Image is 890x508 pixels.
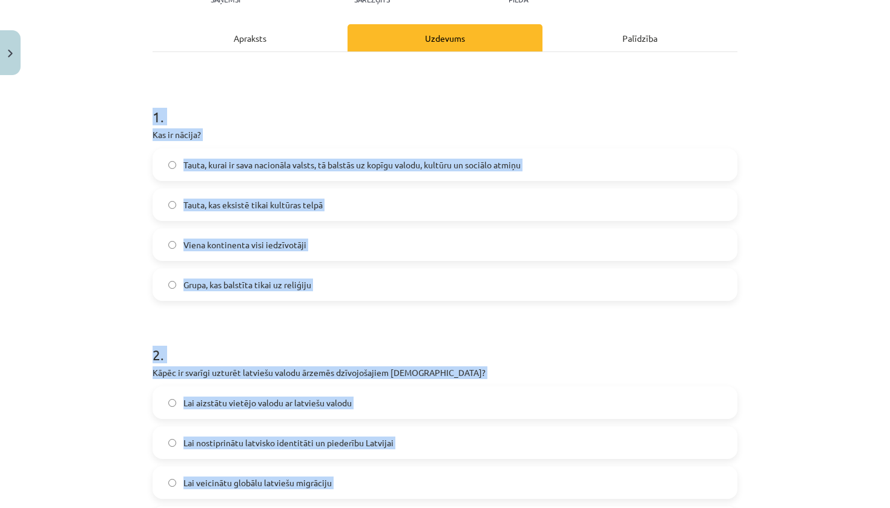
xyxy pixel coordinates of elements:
[183,159,521,171] span: Tauta, kurai ir sava nacionāla valsts, tā balstās uz kopīgu valodu, kultūru un sociālo atmiņu
[168,201,176,209] input: Tauta, kas eksistē tikai kultūras telpā
[183,397,352,409] span: Lai aizstātu vietējo valodu ar latviešu valodu
[168,281,176,289] input: Grupa, kas balstīta tikai uz reliģiju
[168,439,176,447] input: Lai nostiprinātu latvisko identitāti un piederību Latvijai
[168,399,176,407] input: Lai aizstātu vietējo valodu ar latviešu valodu
[153,366,737,379] p: Kāpēc ir svarīgi uzturēt latviešu valodu ārzemēs dzīvojošajiem [DEMOGRAPHIC_DATA]?
[183,279,311,291] span: Grupa, kas balstīta tikai uz reliģiju
[183,199,323,211] span: Tauta, kas eksistē tikai kultūras telpā
[348,24,542,51] div: Uzdevums
[153,128,737,141] p: Kas ir nācija?
[183,437,394,449] span: Lai nostiprinātu latvisko identitāti un piederību Latvijai
[8,50,13,58] img: icon-close-lesson-0947bae3869378f0d4975bcd49f059093ad1ed9edebbc8119c70593378902aed.svg
[183,239,306,251] span: Viena kontinenta visi iedzīvotāji
[542,24,737,51] div: Palīdzība
[168,479,176,487] input: Lai veicinātu globālu latviešu migrāciju
[183,477,332,489] span: Lai veicinātu globālu latviešu migrāciju
[168,241,176,249] input: Viena kontinenta visi iedzīvotāji
[168,161,176,169] input: Tauta, kurai ir sava nacionāla valsts, tā balstās uz kopīgu valodu, kultūru un sociālo atmiņu
[153,325,737,363] h1: 2 .
[153,87,737,125] h1: 1 .
[153,24,348,51] div: Apraksts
